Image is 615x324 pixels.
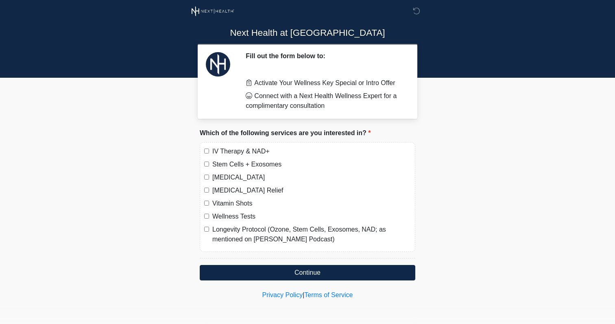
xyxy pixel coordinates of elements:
a: Privacy Policy [262,291,303,298]
li: Activate Your Wellness Key Special or Intro Offer [246,78,403,88]
label: [MEDICAL_DATA] [212,173,411,182]
li: Connect with a Next Health Wellness Expert for a complimentary consultation [246,91,403,111]
a: Terms of Service [304,291,353,298]
label: Longevity Protocol (Ozone, Stem Cells, Exosomes, NAD; as mentioned on [PERSON_NAME] Podcast) [212,225,411,244]
input: [MEDICAL_DATA] Relief [204,188,209,193]
button: Continue [200,265,415,280]
label: Which of the following services are you interested in? [200,128,371,138]
a: | [303,291,304,298]
img: Next Health Maui Logo [192,6,234,16]
h2: Fill out the form below to: [246,52,403,60]
input: Wellness Tests [204,214,209,219]
img: Agent Avatar [206,52,230,77]
input: [MEDICAL_DATA] [204,175,209,180]
label: [MEDICAL_DATA] Relief [212,186,411,195]
input: Stem Cells + Exosomes [204,162,209,166]
label: Vitamin Shots [212,199,411,208]
h1: Next Health at [GEOGRAPHIC_DATA] [194,26,421,41]
label: IV Therapy & NAD+ [212,147,411,156]
label: Wellness Tests [212,212,411,221]
input: Vitamin Shots [204,201,209,206]
input: Longevity Protocol (Ozone, Stem Cells, Exosomes, NAD; as mentioned on [PERSON_NAME] Podcast) [204,227,209,232]
input: IV Therapy & NAD+ [204,149,209,153]
label: Stem Cells + Exosomes [212,160,411,169]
